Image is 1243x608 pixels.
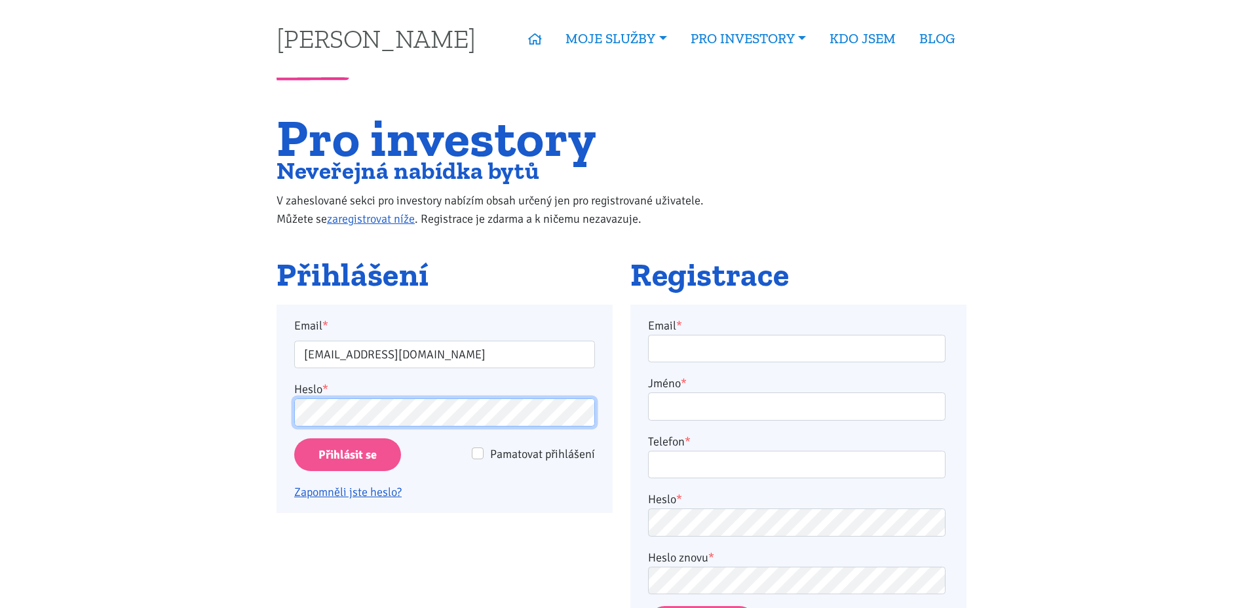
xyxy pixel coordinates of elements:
a: KDO JSEM [818,24,908,54]
p: V zaheslované sekci pro investory nabízím obsah určený jen pro registrované uživatele. Můžete se ... [277,191,731,228]
abbr: required [676,492,682,506]
h2: Neveřejná nabídka bytů [277,160,731,181]
label: Heslo [294,380,328,398]
label: Email [286,316,604,335]
label: Heslo znovu [648,548,714,567]
a: PRO INVESTORY [679,24,818,54]
h1: Pro investory [277,116,731,160]
a: [PERSON_NAME] [277,26,476,51]
label: Jméno [648,374,687,392]
label: Telefon [648,432,691,451]
h2: Přihlášení [277,257,613,293]
label: Email [648,316,682,335]
abbr: required [685,434,691,449]
span: Pamatovat přihlášení [490,447,595,461]
input: Přihlásit se [294,438,401,472]
a: Zapomněli jste heslo? [294,485,402,499]
abbr: required [708,550,714,565]
a: MOJE SLUŽBY [554,24,678,54]
label: Heslo [648,490,682,508]
abbr: required [681,376,687,390]
a: BLOG [908,24,966,54]
a: zaregistrovat níže [327,212,415,226]
abbr: required [676,318,682,333]
h2: Registrace [630,257,966,293]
